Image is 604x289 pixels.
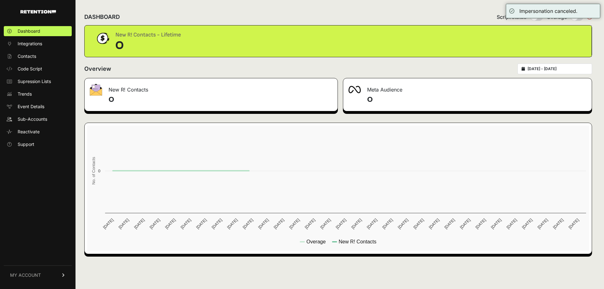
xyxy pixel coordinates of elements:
div: 0 [115,39,181,52]
text: [DATE] [257,218,270,230]
text: [DATE] [195,218,207,230]
span: Contacts [18,53,36,59]
text: [DATE] [335,218,347,230]
text: [DATE] [552,218,564,230]
span: Trends [18,91,32,97]
text: No. of Contacts [91,157,96,185]
text: New R! Contacts [338,239,376,244]
text: [DATE] [273,218,285,230]
text: [DATE] [506,218,518,230]
span: Dashboard [18,28,40,34]
img: dollar-coin-05c43ed7efb7bc0c12610022525b4bbbb207c7efeef5aecc26f025e68dcafac9.png [95,31,110,46]
a: Integrations [4,39,72,49]
img: fa-envelope-19ae18322b30453b285274b1b8af3d052b27d846a4fbe8435d1a52b978f639a2.png [90,84,102,96]
img: fa-meta-2f981b61bb99beabf952f7030308934f19ce035c18b003e963880cc3fabeebb7.png [348,86,361,93]
a: Event Details [4,102,72,112]
text: [DATE] [304,218,316,230]
span: MY ACCOUNT [10,272,41,278]
div: Meta Audience [343,78,592,97]
a: Contacts [4,51,72,61]
text: [DATE] [366,218,378,230]
text: Overage [306,239,326,244]
a: Support [4,139,72,149]
span: Event Details [18,103,44,110]
h4: 0 [367,95,587,105]
h2: Overview [84,64,111,73]
text: [DATE] [350,218,363,230]
text: [DATE] [381,218,394,230]
span: Reactivate [18,129,40,135]
a: Supression Lists [4,76,72,86]
a: Code Script [4,64,72,74]
img: Retention.com [20,10,56,14]
text: [DATE] [521,218,533,230]
text: [DATE] [102,218,115,230]
text: [DATE] [397,218,409,230]
h4: 0 [109,95,333,105]
text: [DATE] [288,218,300,230]
text: [DATE] [474,218,487,230]
text: [DATE] [164,218,176,230]
div: Impersonation canceled. [519,7,578,15]
span: Script status [497,13,527,21]
text: 0 [98,169,100,173]
div: New R! Contacts [85,78,338,97]
a: Trends [4,89,72,99]
span: Support [18,141,34,147]
text: [DATE] [412,218,425,230]
span: Supression Lists [18,78,51,85]
text: [DATE] [118,218,130,230]
a: Reactivate [4,127,72,137]
a: Dashboard [4,26,72,36]
text: [DATE] [148,218,161,230]
a: MY ACCOUNT [4,265,72,285]
text: [DATE] [568,218,580,230]
span: Sub-Accounts [18,116,47,122]
h2: DASHBOARD [84,13,120,21]
text: [DATE] [226,218,238,230]
text: [DATE] [242,218,254,230]
text: [DATE] [444,218,456,230]
span: Integrations [18,41,42,47]
div: New R! Contacts - Lifetime [115,31,181,39]
text: [DATE] [428,218,440,230]
text: [DATE] [180,218,192,230]
text: [DATE] [133,218,145,230]
text: [DATE] [459,218,471,230]
text: [DATE] [537,218,549,230]
text: [DATE] [319,218,332,230]
text: [DATE] [490,218,502,230]
span: Code Script [18,66,42,72]
text: [DATE] [211,218,223,230]
a: Sub-Accounts [4,114,72,124]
